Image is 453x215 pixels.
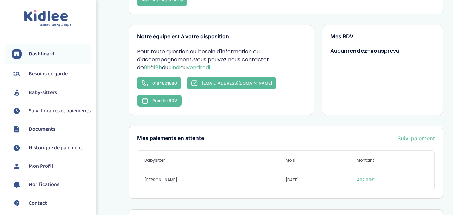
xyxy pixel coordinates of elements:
span: [EMAIL_ADDRESS][DOMAIN_NAME] [202,80,272,86]
span: [DATE] [286,177,356,183]
a: Baby-sitters [12,88,91,98]
span: Historique de paiement [29,144,82,152]
a: Historique de paiement [12,143,91,153]
span: [PERSON_NAME] [144,177,286,183]
a: [EMAIL_ADDRESS][DOMAIN_NAME] [187,77,276,89]
img: besoin.svg [12,69,22,79]
p: Pour toute question ou besoin d'information ou d'accompagnement, vous pouvez nous contacter de à ... [137,48,306,72]
a: Contact [12,198,91,208]
span: Babysitter [144,157,286,163]
span: Baby-sitters [29,89,57,97]
a: Suivi paiement [397,134,435,142]
span: Contact [29,199,47,207]
span: Aucun prévu [330,47,399,55]
span: 18h [154,64,162,71]
img: documents.svg [12,124,22,135]
span: Montant [357,157,428,163]
span: Mois [286,157,356,163]
img: profil.svg [12,161,22,171]
h3: Mes paiements en attente [137,135,204,141]
h3: Mes RDV [330,34,435,40]
button: Prendre RDV [137,95,182,107]
span: Suivi horaires et paiements [29,107,91,115]
span: Dashboard [29,50,54,58]
img: notification.svg [12,180,22,190]
span: 9h [144,64,150,71]
span: Prendre RDV [152,98,177,103]
img: contact.svg [12,198,22,208]
h3: Notre équipe est à votre disposition [137,34,306,40]
img: dashboard.svg [12,49,22,59]
img: babysitters.svg [12,88,22,98]
strong: rendez-vous [347,47,384,55]
span: Besoins de garde [29,70,68,78]
a: Suivi horaires et paiements [12,106,91,116]
a: Mon Profil [12,161,91,171]
img: logo.svg [24,10,71,27]
span: Documents [29,125,55,133]
a: 0184801880 [137,77,181,89]
a: Notifications [12,180,91,190]
span: vendredi [187,64,210,71]
img: suivihoraire.svg [12,106,22,116]
span: lundi [168,64,180,71]
span: Mon Profil [29,162,53,170]
a: Besoins de garde [12,69,91,79]
a: Documents [12,124,91,135]
span: 0184801880 [152,80,177,86]
span: 402.00€ [357,177,428,183]
span: Notifications [29,181,59,189]
a: Dashboard [12,49,91,59]
img: suivihoraire.svg [12,143,22,153]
